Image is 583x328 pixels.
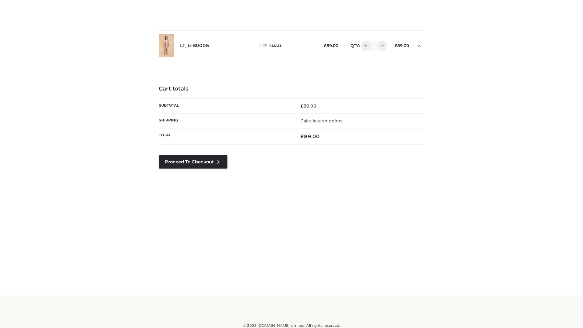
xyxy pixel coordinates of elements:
a: Remove this item [415,41,424,49]
a: LT_b-B0006 [180,43,209,49]
bdi: 89.00 [301,103,316,109]
bdi: 89.00 [301,133,320,139]
span: £ [394,43,397,48]
th: Subtotal [159,98,291,113]
a: Proceed to Checkout [159,155,227,169]
bdi: 89.00 [394,43,409,48]
bdi: 89.00 [324,43,338,48]
span: £ [324,43,326,48]
span: £ [301,103,303,109]
span: £ [301,133,304,139]
div: QTY: [344,41,385,51]
span: SMALL [269,43,282,48]
th: Total [159,128,291,145]
h4: Cart totals [159,86,424,92]
a: Calculate shipping [301,118,342,124]
th: Shipping [159,113,291,128]
p: size : [259,43,314,49]
img: LT_b-B0006 - SMALL [159,34,174,57]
